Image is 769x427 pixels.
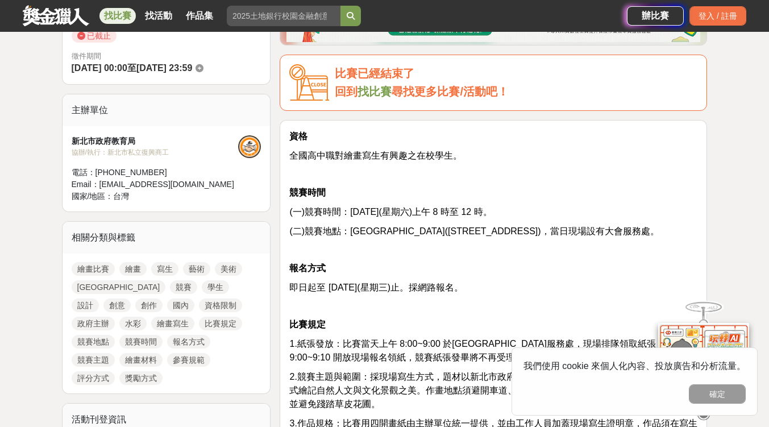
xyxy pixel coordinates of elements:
[335,64,697,83] div: 比賽已經結束了
[119,353,163,367] a: 繪畫材料
[99,8,136,24] a: 找比賽
[113,192,129,201] span: 台灣
[72,147,239,157] div: 協辦/執行： 新北市私立復興商工
[202,280,229,294] a: 學生
[289,283,463,292] span: 即日起至 [DATE](星期三)止。採網路報名。
[289,151,462,160] span: 全國高中職對繪畫寫生有興趣之在校學生。
[72,280,166,294] a: [GEOGRAPHIC_DATA]
[72,63,127,73] span: [DATE] 00:00
[689,6,746,26] div: 登入 / 註冊
[627,6,684,26] a: 辦比賽
[72,167,239,179] div: 電話： [PHONE_NUMBER]
[215,262,242,276] a: 美術
[167,335,210,349] a: 報名方式
[103,299,131,312] a: 創意
[523,361,746,371] span: 我們使用 cookie 來個人化內容、投放廣告和分析流量。
[199,317,242,330] a: 比賽規定
[72,52,101,60] span: 徵件期間
[119,335,163,349] a: 競賽時間
[72,299,99,312] a: 設計
[392,85,509,98] span: 尋找更多比賽/活動吧！
[72,353,115,367] a: 競賽主題
[167,299,194,312] a: 國內
[170,280,197,294] a: 競賽
[140,8,177,24] a: 找活動
[289,320,326,329] strong: 比賽規定
[289,263,326,273] strong: 報名方式
[72,262,115,276] a: 繪畫比賽
[63,94,271,126] div: 主辦單位
[72,317,115,330] a: 政府主辦
[72,29,117,43] span: 已截止
[289,226,659,236] span: (二)競賽地點：[GEOGRAPHIC_DATA]([STREET_ADDRESS])，當日現場設有大會服務處。
[72,192,114,201] span: 國家/地區：
[119,317,147,330] a: 水彩
[127,63,136,73] span: 至
[358,85,392,98] a: 找比賽
[289,372,694,409] span: 2.競賽主題與範圍：採現場寫生方式，題材以新北市政府市民廣場為主，於(右圖)指定範圍內以寫生方式繪記自然人文與文化景觀之美。作畫地點須避開車道、人行道…等有安全疑慮、影響通行之區域，並避免踐踏草...
[167,353,210,367] a: 參賽規範
[151,317,194,330] a: 繪畫寫生
[119,262,147,276] a: 繪畫
[181,8,218,24] a: 作品集
[183,262,210,276] a: 藝術
[151,262,178,276] a: 寫生
[289,131,307,141] strong: 資格
[689,384,746,404] button: 確定
[72,179,239,190] div: Email： [EMAIL_ADDRESS][DOMAIN_NAME]
[72,335,115,349] a: 競賽地點
[289,339,664,362] span: 1.紙張發放：比賽當天上午 8:00~9:00 於[GEOGRAPHIC_DATA]服務處，現場排隊領取紙張；9:00~9:10 開放現場報名領紙，競賽紙張發畢將不再受理報名。
[199,299,242,312] a: 資格限制
[289,64,329,101] img: Icon
[335,85,358,98] span: 回到
[289,188,326,197] strong: 競賽時間
[72,135,239,147] div: 新北市政府教育局
[72,371,115,385] a: 評分方式
[227,6,340,26] input: 2025土地銀行校園金融創意挑戰賽：從你出發 開啟智慧金融新頁
[119,371,163,385] a: 獎勵方式
[135,299,163,312] a: 創作
[63,222,271,254] div: 相關分類與標籤
[658,323,749,399] img: d2146d9a-e6f6-4337-9592-8cefde37ba6b.png
[289,207,492,217] span: (一)競賽時間：[DATE](星期六)上午 8 時至 12 時。
[136,63,192,73] span: [DATE] 23:59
